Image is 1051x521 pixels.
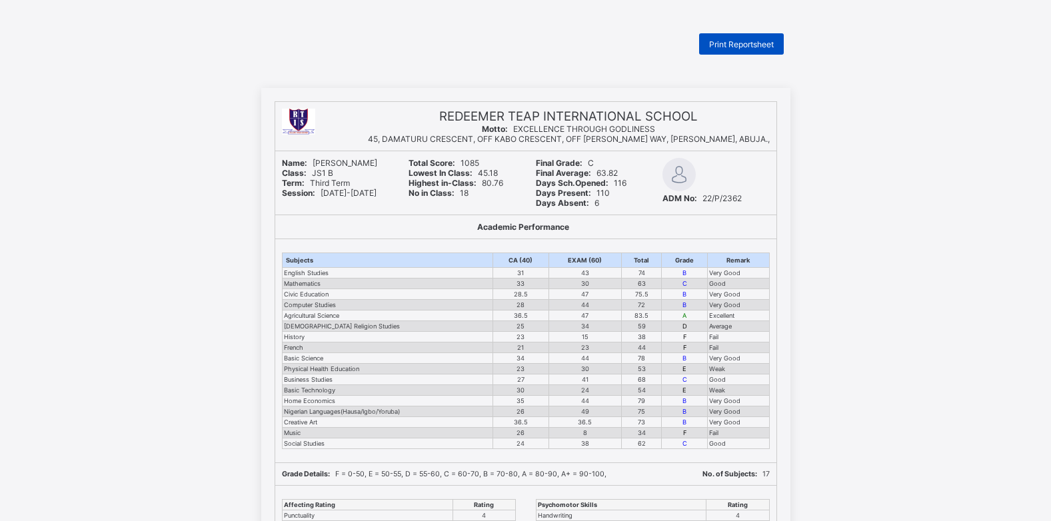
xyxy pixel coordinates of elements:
span: 22/P/2362 [662,193,742,203]
td: 49 [548,406,622,417]
b: Days Sch.Opened: [536,178,608,188]
b: Academic Performance [477,222,569,232]
td: Basic Science [282,353,493,364]
td: Excellent [708,310,769,321]
td: F [662,342,708,353]
td: Average [708,321,769,332]
span: EXCELLENCE THROUGH GODLINESS [482,124,655,134]
b: Days Present: [536,188,591,198]
td: Good [708,438,769,449]
td: 59 [622,321,662,332]
td: Mathematics [282,278,493,289]
b: ADM No: [662,193,697,203]
td: 36.5 [493,417,548,428]
th: Remark [708,253,769,268]
td: 34 [548,321,622,332]
span: 6 [536,198,599,208]
td: 24 [493,438,548,449]
span: Print Reportsheet [709,39,774,49]
b: Term: [282,178,305,188]
span: 17 [702,470,770,478]
td: 79 [622,396,662,406]
span: C [536,158,594,168]
td: Weak [708,364,769,374]
td: 62 [622,438,662,449]
td: 31 [493,268,548,278]
td: 26 [493,406,548,417]
td: Business Studies [282,374,493,385]
th: Grade [662,253,708,268]
b: Session: [282,188,315,198]
td: Agricultural Science [282,310,493,321]
td: B [662,406,708,417]
td: 4 [453,510,515,521]
td: A [662,310,708,321]
td: E [662,385,708,396]
td: 24 [548,385,622,396]
td: 43 [548,268,622,278]
td: 63 [622,278,662,289]
td: 38 [548,438,622,449]
td: Weak [708,385,769,396]
td: Home Economics [282,396,493,406]
td: 4 [706,510,769,521]
td: 38 [622,332,662,342]
td: B [662,289,708,300]
td: Computer Studies [282,300,493,310]
td: [DEMOGRAPHIC_DATA] Religion Studies [282,321,493,332]
td: E [662,364,708,374]
td: Fail [708,428,769,438]
td: 44 [548,300,622,310]
td: 47 [548,310,622,321]
th: Subjects [282,253,493,268]
th: CA (40) [493,253,548,268]
td: English Studies [282,268,493,278]
td: 25 [493,321,548,332]
span: 45.18 [409,168,498,178]
td: 28.5 [493,289,548,300]
td: Very Good [708,300,769,310]
td: 36.5 [548,417,622,428]
th: Affecting Rating [282,500,453,510]
td: C [662,278,708,289]
td: 34 [493,353,548,364]
td: D [662,321,708,332]
td: History [282,332,493,342]
td: Very Good [708,406,769,417]
td: 23 [493,332,548,342]
td: Physical Health Education [282,364,493,374]
span: 110 [536,188,610,198]
td: 8 [548,428,622,438]
td: B [662,268,708,278]
td: 53 [622,364,662,374]
b: Grade Details: [282,470,330,478]
td: Very Good [708,353,769,364]
td: 74 [622,268,662,278]
td: 75 [622,406,662,417]
b: Final Grade: [536,158,582,168]
td: 28 [493,300,548,310]
td: 36.5 [493,310,548,321]
td: Nigerian Languages(Hausa/Igbo/Yoruba) [282,406,493,417]
td: C [662,438,708,449]
th: Total [622,253,662,268]
td: Very Good [708,417,769,428]
b: Total Score: [409,158,455,168]
td: 78 [622,353,662,364]
b: Lowest In Class: [409,168,473,178]
td: 21 [493,342,548,353]
span: [PERSON_NAME] [282,158,377,168]
b: Motto: [482,124,508,134]
td: C [662,374,708,385]
td: Social Studies [282,438,493,449]
td: French [282,342,493,353]
td: B [662,417,708,428]
span: 80.76 [409,178,503,188]
td: Very Good [708,268,769,278]
td: Fail [708,332,769,342]
td: 34 [622,428,662,438]
td: 75.5 [622,289,662,300]
td: 44 [548,396,622,406]
span: 45, DAMATURU CRESCENT, OFF KABO CRESCENT, OFF [PERSON_NAME] WAY, [PERSON_NAME], ABUJA., [368,134,770,144]
b: Class: [282,168,307,178]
